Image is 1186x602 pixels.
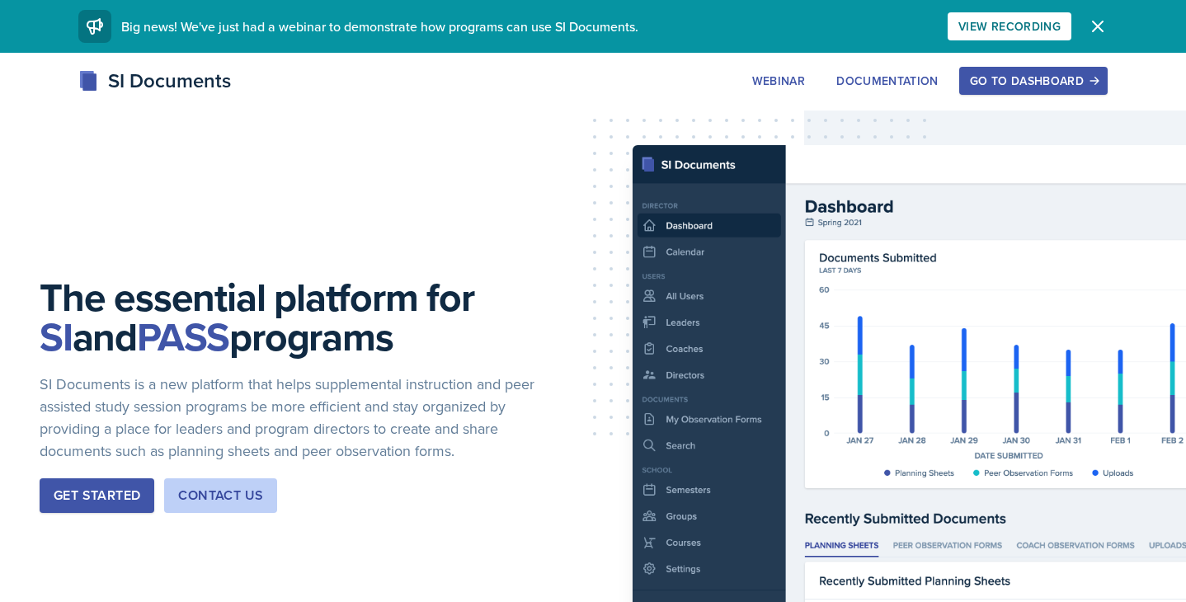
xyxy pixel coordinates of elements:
[826,67,949,95] button: Documentation
[948,12,1071,40] button: View Recording
[959,67,1108,95] button: Go to Dashboard
[40,478,154,513] button: Get Started
[54,486,140,506] div: Get Started
[970,74,1097,87] div: Go to Dashboard
[164,478,277,513] button: Contact Us
[958,20,1061,33] div: View Recording
[178,486,263,506] div: Contact Us
[741,67,816,95] button: Webinar
[78,66,231,96] div: SI Documents
[121,17,638,35] span: Big news! We've just had a webinar to demonstrate how programs can use SI Documents.
[752,74,805,87] div: Webinar
[836,74,939,87] div: Documentation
